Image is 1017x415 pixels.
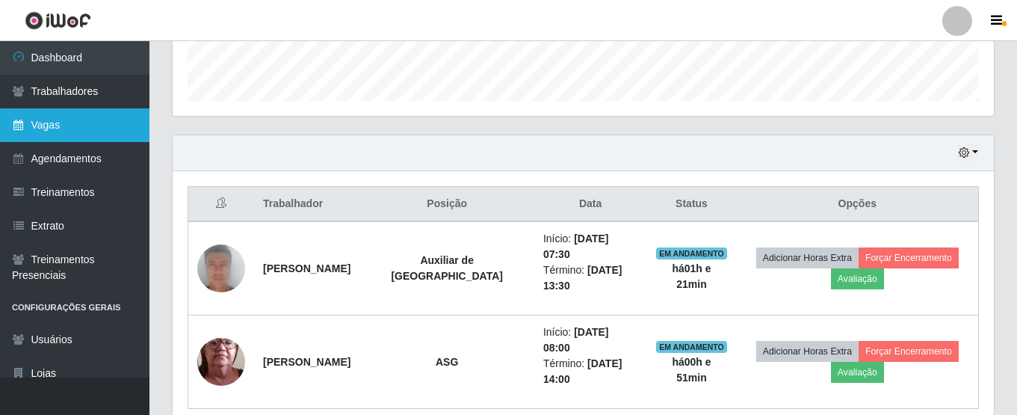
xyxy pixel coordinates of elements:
button: Avaliação [831,268,884,289]
button: Forçar Encerramento [859,341,959,362]
img: CoreUI Logo [25,11,91,30]
button: Forçar Encerramento [859,248,959,268]
time: [DATE] 07:30 [543,233,609,260]
strong: ASG [436,356,458,368]
time: [DATE] 08:00 [543,326,609,354]
strong: há 00 h e 51 min [672,356,711,384]
button: Adicionar Horas Extra [756,341,859,362]
span: EM ANDAMENTO [656,248,727,259]
th: Trabalhador [254,187,359,222]
li: Término: [543,262,638,294]
li: Término: [543,356,638,387]
button: Adicionar Horas Extra [756,248,859,268]
img: 1748706192585.jpeg [197,219,245,318]
th: Posição [359,187,534,222]
th: Opções [737,187,979,222]
li: Início: [543,231,638,262]
strong: há 01 h e 21 min [672,262,711,290]
strong: [PERSON_NAME] [263,356,350,368]
th: Status [646,187,736,222]
span: EM ANDAMENTO [656,341,727,353]
button: Avaliação [831,362,884,383]
th: Data [534,187,647,222]
li: Início: [543,325,638,356]
strong: Auxiliar de [GEOGRAPHIC_DATA] [391,254,503,282]
strong: [PERSON_NAME] [263,262,350,274]
img: 1744294731442.jpeg [197,309,245,415]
